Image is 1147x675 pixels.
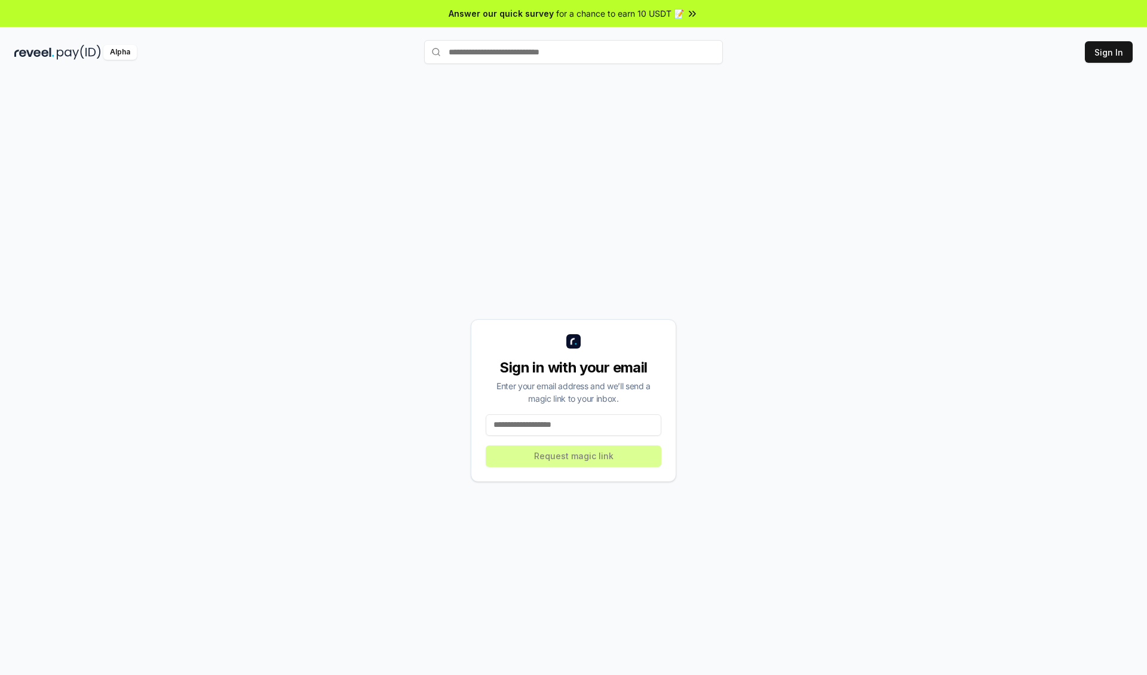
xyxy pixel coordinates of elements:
div: Enter your email address and we’ll send a magic link to your inbox. [486,380,661,405]
div: Sign in with your email [486,358,661,377]
span: for a chance to earn 10 USDT 📝 [556,7,684,20]
div: Alpha [103,45,137,60]
img: logo_small [566,334,581,349]
span: Answer our quick survey [449,7,554,20]
img: reveel_dark [14,45,54,60]
img: pay_id [57,45,101,60]
button: Sign In [1085,41,1133,63]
